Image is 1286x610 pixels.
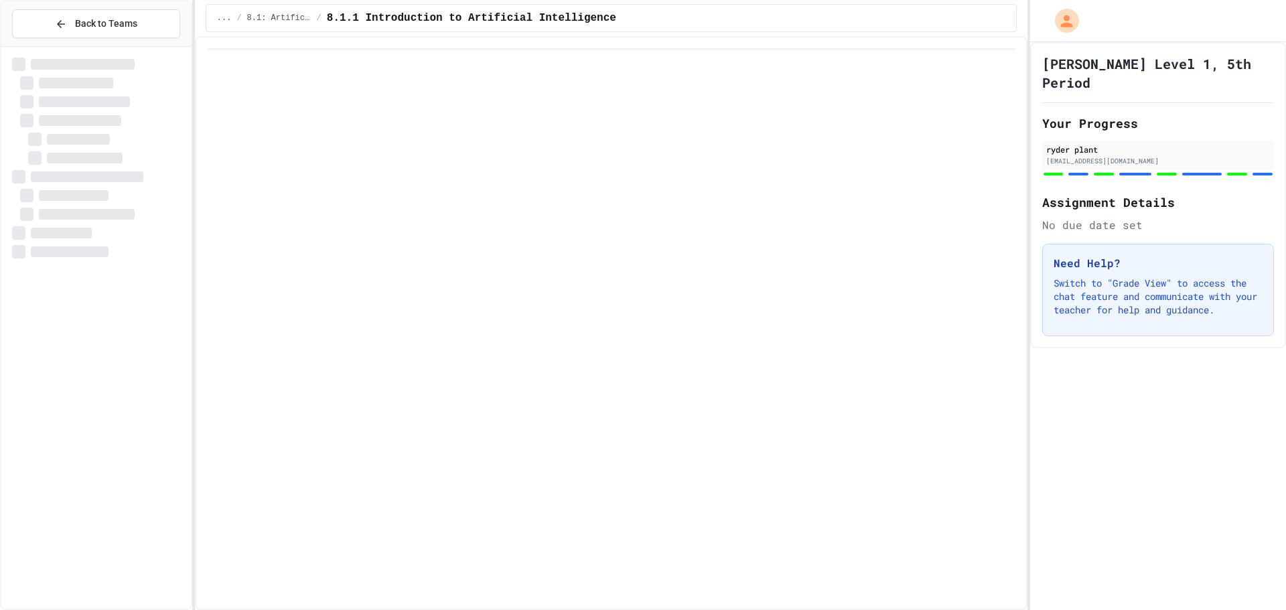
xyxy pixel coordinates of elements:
[217,13,232,23] span: ...
[75,17,137,31] span: Back to Teams
[1046,156,1270,166] div: [EMAIL_ADDRESS][DOMAIN_NAME]
[236,13,241,23] span: /
[317,13,321,23] span: /
[1042,54,1274,92] h1: [PERSON_NAME] Level 1, 5th Period
[1046,143,1270,155] div: ryder plant
[1054,255,1263,271] h3: Need Help?
[327,10,616,26] span: 8.1.1 Introduction to Artificial Intelligence
[1042,217,1274,233] div: No due date set
[247,13,311,23] span: 8.1: Artificial Intelligence Basics
[1042,193,1274,212] h2: Assignment Details
[12,9,180,38] button: Back to Teams
[1054,277,1263,317] p: Switch to "Grade View" to access the chat feature and communicate with your teacher for help and ...
[1042,114,1274,133] h2: Your Progress
[1041,5,1082,36] div: My Account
